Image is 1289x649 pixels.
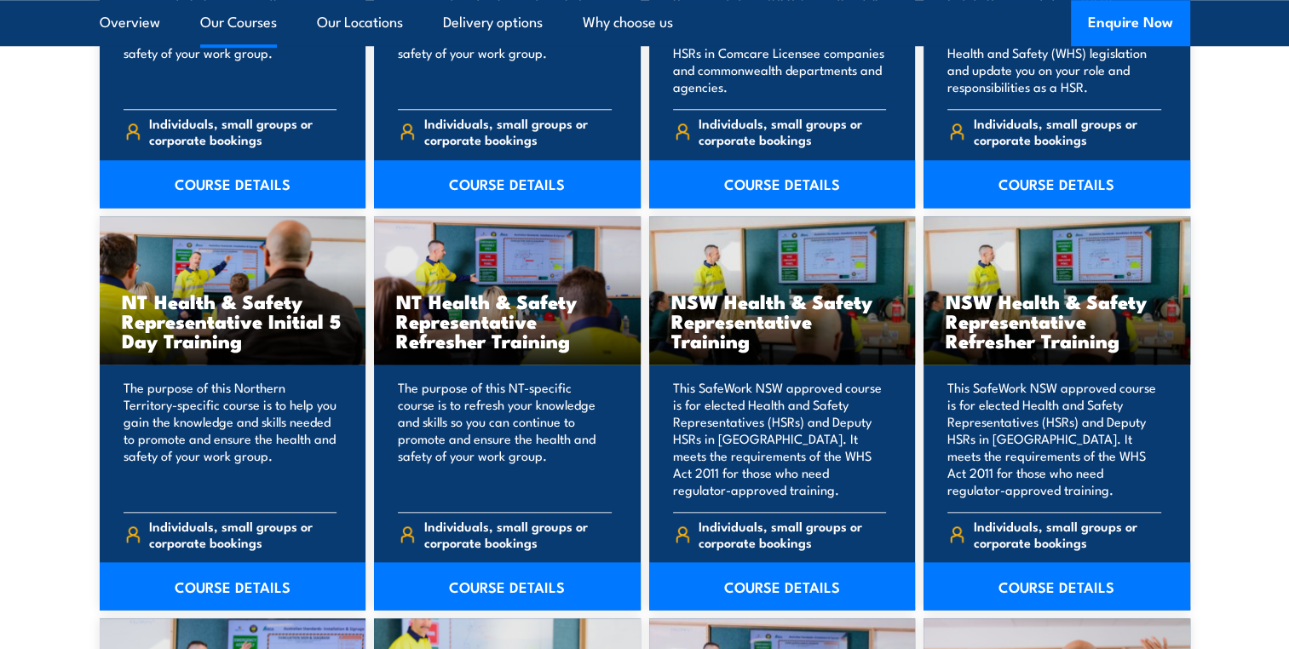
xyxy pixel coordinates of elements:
[946,291,1168,350] h3: NSW Health & Safety Representative Refresher Training
[374,160,641,208] a: COURSE DETAILS
[924,562,1190,610] a: COURSE DETAILS
[649,160,916,208] a: COURSE DETAILS
[424,115,612,147] span: Individuals, small groups or corporate bookings
[100,562,366,610] a: COURSE DETAILS
[396,291,619,350] h3: NT Health & Safety Representative Refresher Training
[673,379,887,498] p: This SafeWork NSW approved course is for elected Health and Safety Representatives (HSRs) and Dep...
[924,160,1190,208] a: COURSE DETAILS
[100,160,366,208] a: COURSE DETAILS
[122,291,344,350] h3: NT Health & Safety Representative Initial 5 Day Training
[398,379,612,498] p: The purpose of this NT-specific course is to refresh your knowledge and skills so you can continu...
[699,115,886,147] span: Individuals, small groups or corporate bookings
[649,562,916,610] a: COURSE DETAILS
[699,518,886,550] span: Individuals, small groups or corporate bookings
[374,562,641,610] a: COURSE DETAILS
[149,115,337,147] span: Individuals, small groups or corporate bookings
[124,379,337,498] p: The purpose of this Northern Territory-specific course is to help you gain the knowledge and skil...
[947,379,1161,498] p: This SafeWork NSW approved course is for elected Health and Safety Representatives (HSRs) and Dep...
[974,115,1161,147] span: Individuals, small groups or corporate bookings
[974,518,1161,550] span: Individuals, small groups or corporate bookings
[149,518,337,550] span: Individuals, small groups or corporate bookings
[424,518,612,550] span: Individuals, small groups or corporate bookings
[671,291,894,350] h3: NSW Health & Safety Representative Training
